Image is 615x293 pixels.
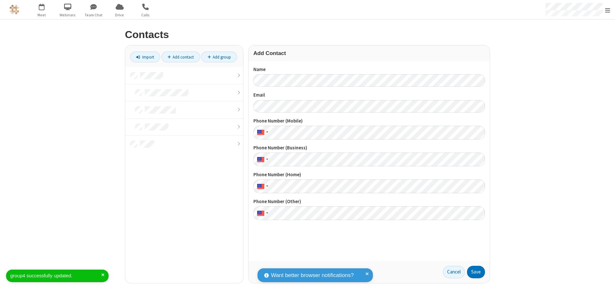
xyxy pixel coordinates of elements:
button: Save [467,266,485,279]
label: Phone Number (Home) [253,171,485,178]
label: Phone Number (Business) [253,144,485,152]
span: Calls [134,12,158,18]
label: Phone Number (Mobile) [253,117,485,125]
a: Add contact [161,51,200,62]
h3: Add Contact [253,50,485,56]
label: Name [253,66,485,73]
a: Add group [201,51,237,62]
div: group4 successfully updated. [10,272,101,280]
img: QA Selenium DO NOT DELETE OR CHANGE [10,5,19,14]
span: Want better browser notifications? [271,271,354,280]
div: United States: + 1 [253,126,270,139]
label: Phone Number (Other) [253,198,485,205]
div: United States: + 1 [253,153,270,166]
span: Drive [108,12,132,18]
span: Meet [30,12,54,18]
h2: Contacts [125,29,490,40]
a: Import [130,51,160,62]
div: United States: + 1 [253,179,270,193]
span: Team Chat [82,12,106,18]
label: Email [253,91,485,99]
span: Webinars [56,12,80,18]
div: United States: + 1 [253,206,270,220]
a: Cancel [443,266,465,279]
